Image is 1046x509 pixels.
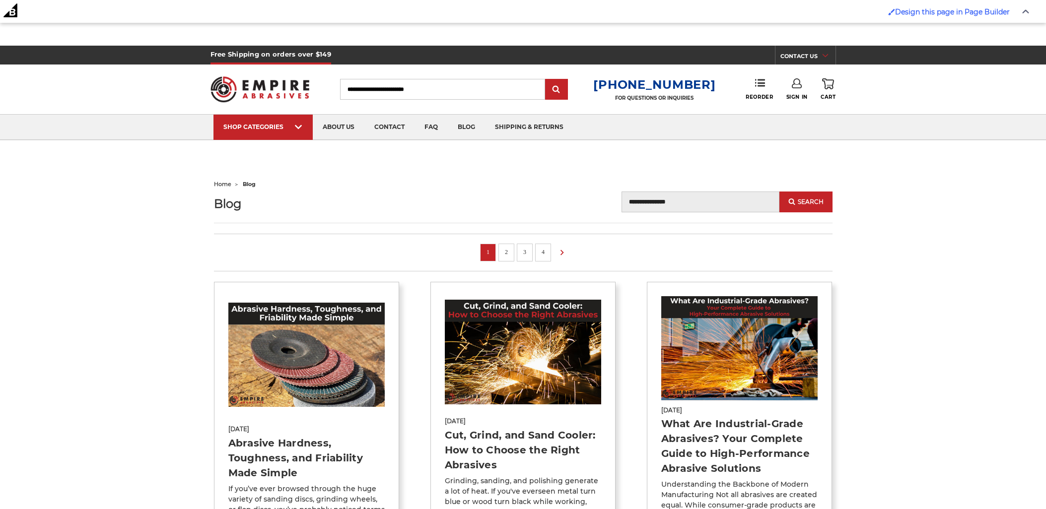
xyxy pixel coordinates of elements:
h1: Blog [214,197,400,210]
a: Abrasive Hardness, Toughness, and Friability Made Simple [228,437,363,479]
a: contact [364,115,415,140]
span: Sign In [786,94,808,100]
span: Cart [821,94,836,100]
a: home [214,181,231,188]
a: about us [313,115,364,140]
img: Cut, Grind, and Sand Cooler: How to Choose the Right Abrasives [445,300,602,404]
a: faq [415,115,448,140]
span: Reorder [746,94,773,100]
span: [DATE] [445,417,602,426]
button: Search [779,191,832,212]
span: [DATE] [228,425,385,434]
a: 4 [538,247,548,257]
a: Enabled brush for page builder edit. Design this page in Page Builder [883,2,1015,21]
h5: Free Shipping on orders over $149 [210,46,331,64]
a: Cart [821,78,836,100]
span: Design this page in Page Builder [895,7,1010,16]
a: Cut, Grind, and Sand Cooler: How to Choose the Right Abrasives [445,429,596,471]
span: blog [243,181,256,188]
input: Submit [547,80,566,100]
a: [PHONE_NUMBER] [593,77,715,92]
img: Close Admin Bar [1022,9,1029,14]
p: FOR QUESTIONS OR INQUIRIES [593,95,715,101]
span: [DATE] [661,406,818,415]
a: 1 [483,247,493,257]
a: CONTACT US [780,51,836,64]
img: Abrasive Hardness, Toughness, and Friability Made Simple [228,303,385,407]
img: What Are Industrial-Grade Abrasives? Your Complete Guide to High-Performance Abrasive Solutions [661,296,818,400]
img: Empire Abrasives [210,70,310,109]
a: What Are Industrial-Grade Abrasives? Your Complete Guide to High-Performance Abrasive Solutions [661,418,810,474]
img: Enabled brush for page builder edit. [888,8,895,15]
a: blog [448,115,485,140]
a: shipping & returns [485,115,573,140]
a: 3 [520,247,530,257]
a: Reorder [746,78,773,100]
span: Search [798,198,824,205]
div: SHOP CATEGORIES [223,123,303,130]
a: 2 [501,247,511,257]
